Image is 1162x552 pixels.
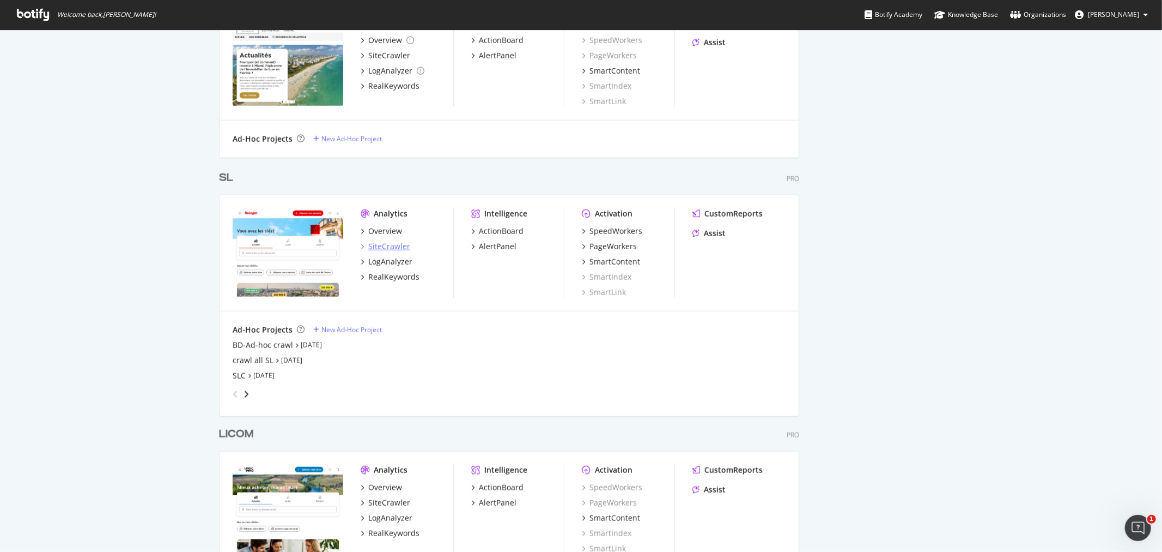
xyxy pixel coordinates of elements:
[1125,515,1151,541] iframe: Intercom live chat
[582,287,626,298] a: SmartLink
[368,482,402,493] div: Overview
[368,81,419,92] div: RealKeywords
[219,427,253,442] div: LICOM
[582,497,637,508] div: PageWorkers
[582,81,631,92] a: SmartIndex
[368,513,412,524] div: LogAnalyzer
[1147,515,1156,524] span: 1
[582,241,637,252] a: PageWorkers
[582,35,642,46] a: SpeedWorkers
[595,208,632,219] div: Activation
[787,174,799,183] div: Pro
[704,228,726,239] div: Assist
[582,482,642,493] a: SpeedWorkers
[479,50,516,61] div: AlertPanel
[233,134,293,145] div: Ad-Hoc Projects
[361,482,402,493] a: Overview
[361,528,419,539] a: RealKeywords
[233,370,246,381] a: SLC
[368,256,412,267] div: LogAnalyzer
[368,272,419,283] div: RealKeywords
[582,272,631,283] a: SmartIndex
[582,96,626,107] a: SmartLink
[374,465,407,476] div: Analytics
[301,340,322,350] a: [DATE]
[1010,9,1066,20] div: Organizations
[595,465,632,476] div: Activation
[361,226,402,237] a: Overview
[787,430,799,440] div: Pro
[219,170,238,186] a: SL
[704,484,726,495] div: Assist
[484,465,527,476] div: Intelligence
[484,208,527,219] div: Intelligence
[479,497,516,508] div: AlertPanel
[368,65,412,76] div: LogAnalyzer
[253,371,275,380] a: [DATE]
[692,37,726,48] a: Assist
[479,482,524,493] div: ActionBoard
[242,389,250,400] div: angle-right
[368,50,410,61] div: SiteCrawler
[313,134,382,143] a: New Ad-Hoc Project
[471,497,516,508] a: AlertPanel
[361,50,410,61] a: SiteCrawler
[361,65,424,76] a: LogAnalyzer
[589,256,640,267] div: SmartContent
[361,497,410,508] a: SiteCrawler
[281,356,302,365] a: [DATE]
[368,226,402,237] div: Overview
[589,241,637,252] div: PageWorkers
[692,208,763,219] a: CustomReports
[582,50,637,61] a: PageWorkers
[374,208,407,219] div: Analytics
[321,134,382,143] div: New Ad-Hoc Project
[361,513,412,524] a: LogAnalyzer
[471,241,516,252] a: AlertPanel
[1066,6,1157,23] button: [PERSON_NAME]
[368,528,419,539] div: RealKeywords
[313,325,382,334] a: New Ad-Hoc Project
[589,226,642,237] div: SpeedWorkers
[233,208,343,297] img: seloger.com
[361,256,412,267] a: LogAnalyzer
[582,528,631,539] a: SmartIndex
[361,35,414,46] a: Overview
[228,386,242,403] div: angle-left
[57,10,156,19] span: Welcome back, [PERSON_NAME] !
[692,228,726,239] a: Assist
[582,65,640,76] a: SmartContent
[233,340,293,351] a: BD-Ad-hoc crawl
[582,226,642,237] a: SpeedWorkers
[589,65,640,76] div: SmartContent
[361,81,419,92] a: RealKeywords
[692,465,763,476] a: CustomReports
[233,325,293,335] div: Ad-Hoc Projects
[471,226,524,237] a: ActionBoard
[471,35,524,46] a: ActionBoard
[704,37,726,48] div: Assist
[233,355,273,366] a: crawl all SL
[368,497,410,508] div: SiteCrawler
[692,484,726,495] a: Assist
[321,325,382,334] div: New Ad-Hoc Project
[361,241,410,252] a: SiteCrawler
[589,513,640,524] div: SmartContent
[479,226,524,237] div: ActionBoard
[1088,10,1139,19] span: Jean-Baptiste Picot
[471,482,524,493] a: ActionBoard
[704,208,763,219] div: CustomReports
[479,241,516,252] div: AlertPanel
[219,427,258,442] a: LICOM
[934,9,998,20] div: Knowledge Base
[233,17,343,106] img: Edito.com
